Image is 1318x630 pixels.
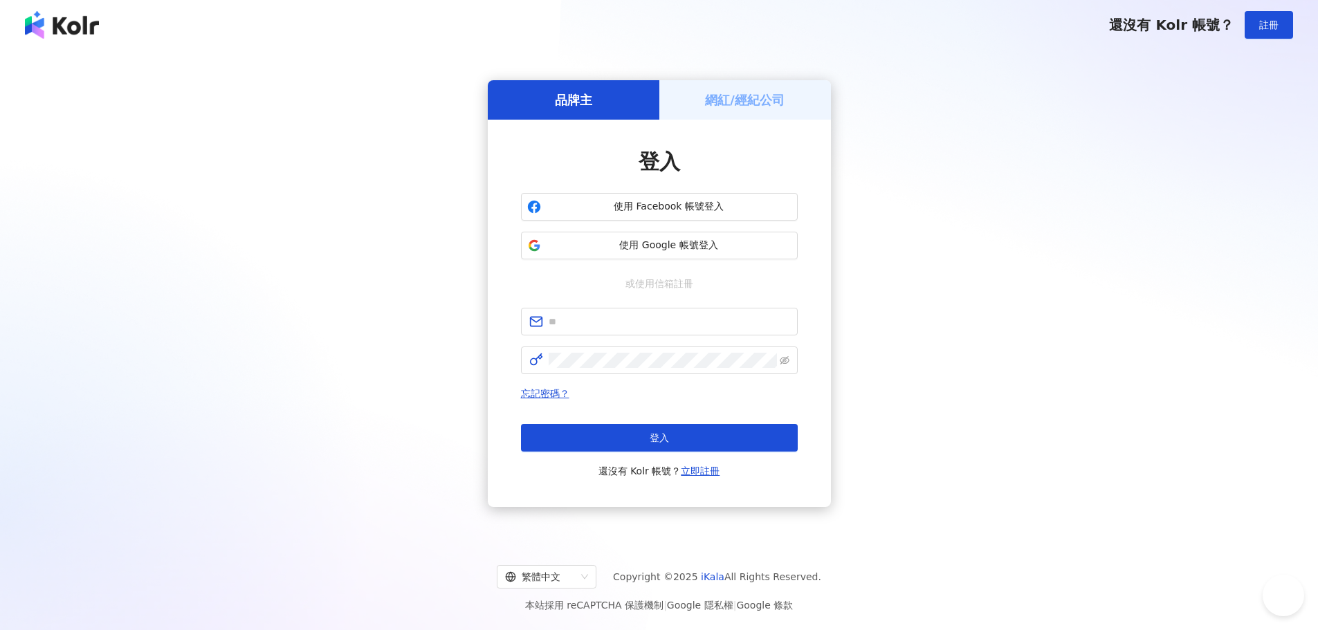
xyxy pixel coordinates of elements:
[663,600,667,611] span: |
[650,432,669,443] span: 登入
[736,600,793,611] a: Google 條款
[733,600,737,611] span: |
[521,424,798,452] button: 登入
[701,571,724,582] a: iKala
[613,568,821,585] span: Copyright © 2025 All Rights Reserved.
[547,200,791,214] span: 使用 Facebook 帳號登入
[598,463,720,479] span: 還沒有 Kolr 帳號？
[505,566,576,588] div: 繁體中文
[25,11,99,39] img: logo
[1245,11,1293,39] button: 註冊
[780,355,789,365] span: eye-invisible
[616,276,703,291] span: 或使用信箱註冊
[1109,17,1234,33] span: 還沒有 Kolr 帳號？
[521,193,798,221] button: 使用 Facebook 帳號登入
[555,91,592,109] h5: 品牌主
[521,232,798,259] button: 使用 Google 帳號登入
[1259,19,1279,30] span: 註冊
[547,239,791,252] span: 使用 Google 帳號登入
[705,91,785,109] h5: 網紅/經紀公司
[681,465,720,476] a: 立即註冊
[525,597,793,613] span: 本站採用 reCAPTCHA 保護機制
[1263,575,1304,616] iframe: Help Scout Beacon - Open
[639,149,680,174] span: 登入
[521,388,569,399] a: 忘記密碼？
[667,600,733,611] a: Google 隱私權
